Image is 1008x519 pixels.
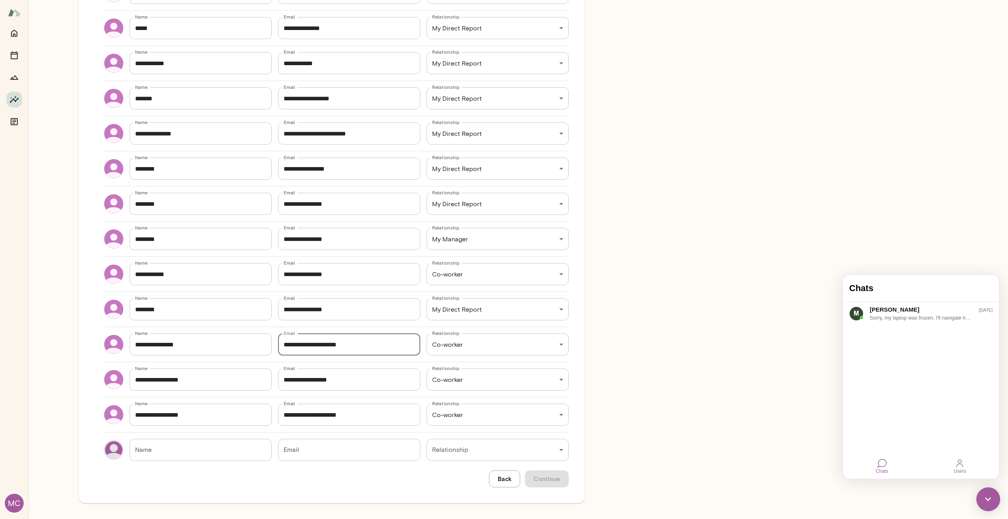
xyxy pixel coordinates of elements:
[135,365,148,372] label: Name
[135,400,148,407] label: Name
[427,122,569,145] div: My Direct Report
[427,369,569,391] div: Co-worker
[284,84,295,90] label: Email
[432,295,459,301] label: Relationship
[427,87,569,109] div: My Direct Report
[135,224,148,231] label: Name
[432,224,459,231] label: Relationship
[432,119,459,126] label: Relationship
[34,184,44,193] div: Chats
[284,13,295,20] label: Email
[432,84,459,90] label: Relationship
[427,52,569,74] div: My Direct Report
[284,49,295,55] label: Email
[432,259,459,266] label: Relationship
[6,25,22,41] button: Home
[6,32,21,46] img: data:image/png;base64,iVBORw0KGgoAAAANSUhEUgAAAMgAAADICAYAAACtWK6eAAAOfElEQVR4Aeyd228c1R3Hj6EQnBv...
[135,84,148,90] label: Name
[432,400,459,407] label: Relationship
[284,119,295,126] label: Email
[284,365,295,372] label: Email
[427,228,569,250] div: My Manager
[112,184,122,193] div: Users
[284,400,295,407] label: Email
[27,30,122,39] div: [PERSON_NAME]
[135,189,148,196] label: Name
[135,13,148,20] label: Name
[432,330,459,337] label: Relationship
[284,259,295,266] label: Email
[6,92,22,107] button: Insights
[427,158,569,180] div: My Direct Report
[432,13,459,20] label: Relationship
[6,70,22,85] button: Growth Plan
[135,49,148,55] label: Name
[284,154,295,161] label: Email
[135,330,148,337] label: Name
[33,193,45,199] div: Chats
[6,47,22,63] button: Sessions
[427,404,569,426] div: Co-worker
[432,365,459,372] label: Relationship
[432,49,459,55] label: Relationship
[27,39,130,47] div: Sorry, my laptop was frozen. I'll navigate how to do the 360 degree feedback.
[135,119,148,126] label: Name
[6,8,150,19] h4: Chats
[284,189,295,196] label: Email
[489,470,520,487] button: Back
[427,333,569,355] div: Co-worker
[8,5,21,20] img: Mento
[427,17,569,39] div: My Direct Report
[284,224,295,231] label: Email
[432,154,459,161] label: Relationship
[284,295,295,301] label: Email
[6,114,22,130] button: Documents
[432,189,459,196] label: Relationship
[135,295,148,301] label: Name
[427,298,569,320] div: My Direct Report
[427,263,569,285] div: Co-worker
[5,494,24,513] div: MC
[135,154,148,161] label: Name
[427,193,569,215] div: My Direct Report
[111,193,123,199] div: Users
[135,259,148,266] label: Name
[122,33,150,38] span: [DATE]
[284,330,295,337] label: Email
